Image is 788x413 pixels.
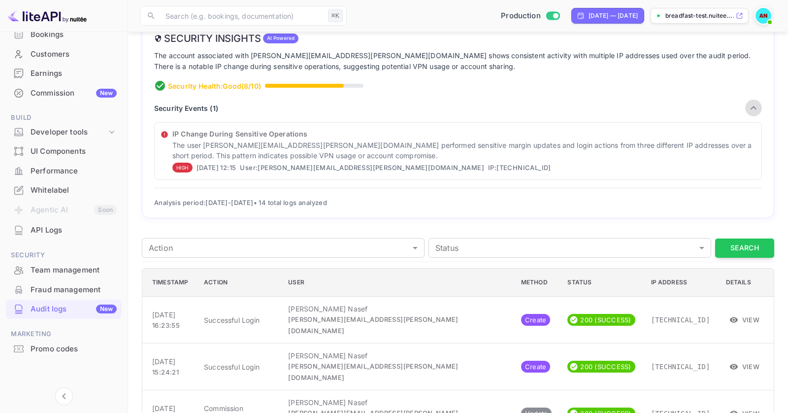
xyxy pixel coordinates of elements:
[152,321,180,329] span: 16:23:55
[31,68,117,79] div: Earnings
[6,261,122,280] div: Team management
[31,344,117,355] div: Promo codes
[31,284,117,296] div: Fraud management
[142,269,196,297] th: Timestamp
[196,269,280,297] th: Action
[6,45,122,63] a: Customers
[6,300,122,318] a: Audit logsNew
[31,127,107,138] div: Developer tools
[6,280,122,299] a: Fraud management
[521,315,551,325] span: Create
[31,88,117,99] div: Commission
[6,221,122,239] a: API Logs
[6,340,122,359] div: Promo codes
[6,112,122,123] span: Build
[288,397,505,408] p: [PERSON_NAME] Nasef
[6,25,122,44] div: Bookings
[576,315,635,325] span: 200 (SUCCESS)
[288,362,458,381] span: [PERSON_NAME][EMAIL_ADDRESS][PERSON_NAME][DOMAIN_NAME]
[589,11,638,20] div: [DATE] — [DATE]
[718,269,774,297] th: Details
[204,315,272,325] p: Successful Login
[6,64,122,83] div: Earnings
[96,305,117,313] div: New
[197,163,236,173] span: [DATE] 12:15
[172,164,193,172] span: HIGH
[6,142,122,160] a: UI Components
[6,162,122,180] a: Performance
[31,146,117,157] div: UI Components
[6,45,122,64] div: Customers
[172,129,755,139] p: IP Change During Sensitive Operations
[152,368,179,376] span: 15:24:21
[204,362,272,372] p: Successful Login
[576,362,635,372] span: 200 (SUCCESS)
[6,329,122,340] span: Marketing
[6,124,122,141] div: Developer tools
[160,6,324,26] input: Search (e.g. bookings, documentation)
[154,50,762,72] p: The account associated with [PERSON_NAME][EMAIL_ADDRESS][PERSON_NAME][DOMAIN_NAME] shows consiste...
[240,163,484,173] span: User: [PERSON_NAME][EMAIL_ADDRESS][PERSON_NAME][DOMAIN_NAME]
[31,225,117,236] div: API Logs
[726,312,764,327] button: View
[168,81,261,91] p: Security Health: Good ( 8 /10)
[263,34,299,42] span: AI Powered
[31,29,117,40] div: Bookings
[328,9,343,22] div: ⌘K
[154,199,327,206] span: Analysis period: [DATE] - [DATE] • 14 total logs analyzed
[6,181,122,200] div: Whitelabel
[497,10,563,22] div: Switch to Sandbox mode
[559,269,643,297] th: Status
[280,269,513,297] th: User
[31,304,117,315] div: Audit logs
[6,300,122,319] div: Audit logsNew
[6,25,122,43] a: Bookings
[8,8,87,24] img: LiteAPI logo
[6,84,122,103] div: CommissionNew
[172,140,755,161] p: The user [PERSON_NAME][EMAIL_ADDRESS][PERSON_NAME][DOMAIN_NAME] performed sensitive margin update...
[154,103,218,113] p: Security Events ( 1 )
[6,340,122,358] a: Promo codes
[665,11,734,20] p: breadfast-test.nuitee....
[6,162,122,181] div: Performance
[31,185,117,196] div: Whitelabel
[726,359,764,374] button: View
[643,269,718,297] th: IP Address
[55,387,73,405] button: Collapse navigation
[31,166,117,177] div: Performance
[6,221,122,240] div: API Logs
[651,362,710,372] p: [TECHNICAL_ID]
[6,280,122,300] div: Fraud management
[31,49,117,60] div: Customers
[755,8,771,24] img: Abdelrahman Nasef
[521,362,551,372] span: Create
[715,239,774,258] button: Search
[6,84,122,102] a: CommissionNew
[6,64,122,82] a: Earnings
[6,181,122,199] a: Whitelabel
[651,315,710,325] p: [TECHNICAL_ID]
[6,250,122,261] span: Security
[154,33,261,44] h6: Security Insights
[513,269,560,297] th: Method
[501,10,541,22] span: Production
[6,261,122,279] a: Team management
[6,142,122,161] div: UI Components
[488,163,551,173] span: IP: [TECHNICAL_ID]
[31,265,117,276] div: Team management
[288,315,458,335] span: [PERSON_NAME][EMAIL_ADDRESS][PERSON_NAME][DOMAIN_NAME]
[288,350,505,361] p: [PERSON_NAME] Nasef
[152,310,188,320] p: [DATE]
[96,89,117,98] div: New
[288,304,505,314] p: [PERSON_NAME] Nasef
[152,356,188,367] p: [DATE]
